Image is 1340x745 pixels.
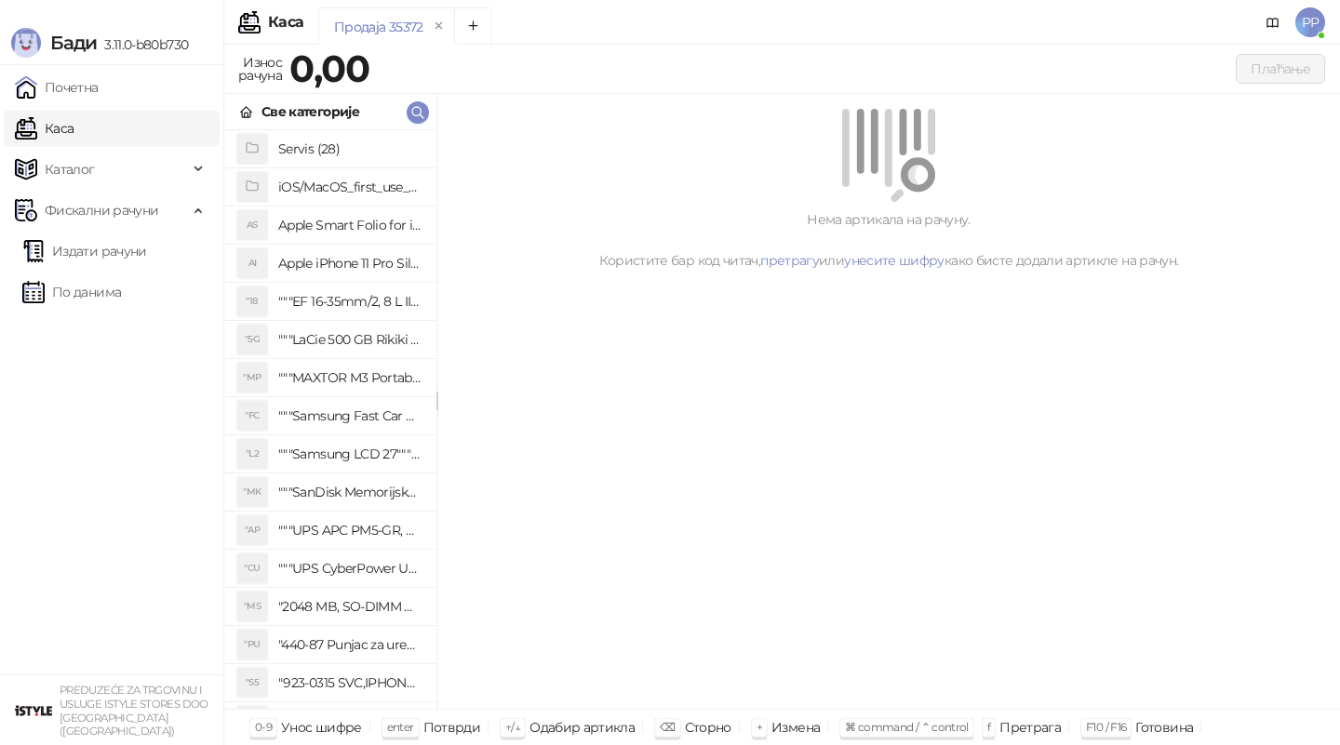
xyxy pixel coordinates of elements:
[237,325,267,354] div: "5G
[15,69,99,106] a: Почетна
[1086,720,1126,734] span: F10 / F16
[15,110,74,147] a: Каса
[278,706,422,736] h4: "923-0448 SVC,IPHONE,TOURQUE DRIVER KIT .65KGF- CM Šrafciger "
[278,668,422,698] h4: "923-0315 SVC,IPHONE 5/5S BATTERY REMOVAL TRAY Držač za iPhone sa kojim se otvara display
[278,592,422,621] h4: "2048 MB, SO-DIMM DDRII, 667 MHz, Napajanje 1,8 0,1 V, Latencija CL5"
[281,715,362,739] div: Унос шифре
[505,720,520,734] span: ↑/↓
[278,286,422,316] h4: """EF 16-35mm/2, 8 L III USM"""
[1295,7,1325,37] span: PP
[999,715,1061,739] div: Претрага
[278,477,422,507] h4: """SanDisk Memorijska kartica 256GB microSDXC sa SD adapterom SDSQXA1-256G-GN6MA - Extreme PLUS, ...
[529,715,635,739] div: Одабир артикла
[237,363,267,392] div: "MP
[97,36,188,53] span: 3.11.0-b80b730
[1258,7,1288,37] a: Документација
[45,192,158,229] span: Фискални рачуни
[237,515,267,545] div: "AP
[237,210,267,240] div: AS
[45,151,95,188] span: Каталог
[334,17,423,37] div: Продаја 35372
[15,692,52,729] img: 64x64-companyLogo-77b92cf4-9946-4f36-9751-bf7bb5fd2c7d.png
[237,592,267,621] div: "MS
[278,630,422,659] h4: "440-87 Punjac za uredjaje sa micro USB portom 4/1, Stand."
[278,248,422,278] h4: Apple iPhone 11 Pro Silicone Case - Black
[760,252,819,269] a: претрагу
[278,553,422,583] h4: """UPS CyberPower UT650EG, 650VA/360W , line-int., s_uko, desktop"""
[757,720,762,734] span: +
[844,252,945,269] a: унесите шифру
[845,720,969,734] span: ⌘ command / ⌃ control
[460,209,1318,271] div: Нема артикала на рачуну. Користите бар код читач, или како бисте додали артикле на рачун.
[255,720,272,734] span: 0-9
[237,286,267,316] div: "18
[278,363,422,392] h4: """MAXTOR M3 Portable 2TB 2.5"""" crni eksterni hard disk HX-M201TCB/GM"""
[22,273,121,311] a: По данима
[660,720,675,734] span: ⌫
[224,130,436,709] div: grid
[237,477,267,507] div: "MK
[1135,715,1193,739] div: Готовина
[278,134,422,164] h4: Servis (28)
[771,715,820,739] div: Измена
[237,248,267,278] div: AI
[11,28,41,58] img: Logo
[237,630,267,659] div: "PU
[261,101,359,122] div: Све категорије
[685,715,731,739] div: Сторно
[289,46,369,91] strong: 0,00
[237,706,267,736] div: "SD
[278,515,422,545] h4: """UPS APC PM5-GR, Essential Surge Arrest,5 utic_nica"""
[237,668,267,698] div: "S5
[454,7,491,45] button: Add tab
[278,401,422,431] h4: """Samsung Fast Car Charge Adapter, brzi auto punja_, boja crna"""
[234,50,286,87] div: Износ рачуна
[60,684,208,738] small: PREDUZEĆE ZA TRGOVINU I USLUGE ISTYLE STORES DOO [GEOGRAPHIC_DATA] ([GEOGRAPHIC_DATA])
[987,720,990,734] span: f
[237,439,267,469] div: "L2
[427,19,451,34] button: remove
[22,233,147,270] a: Издати рачуни
[387,720,414,734] span: enter
[237,401,267,431] div: "FC
[278,439,422,469] h4: """Samsung LCD 27"""" C27F390FHUXEN"""
[278,210,422,240] h4: Apple Smart Folio for iPad mini (A17 Pro) - Sage
[278,172,422,202] h4: iOS/MacOS_first_use_assistance (4)
[237,553,267,583] div: "CU
[50,32,97,54] span: Бади
[278,325,422,354] h4: """LaCie 500 GB Rikiki USB 3.0 / Ultra Compact & Resistant aluminum / USB 3.0 / 2.5"""""""
[423,715,481,739] div: Потврди
[1236,54,1325,84] button: Плаћање
[268,15,303,30] div: Каса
